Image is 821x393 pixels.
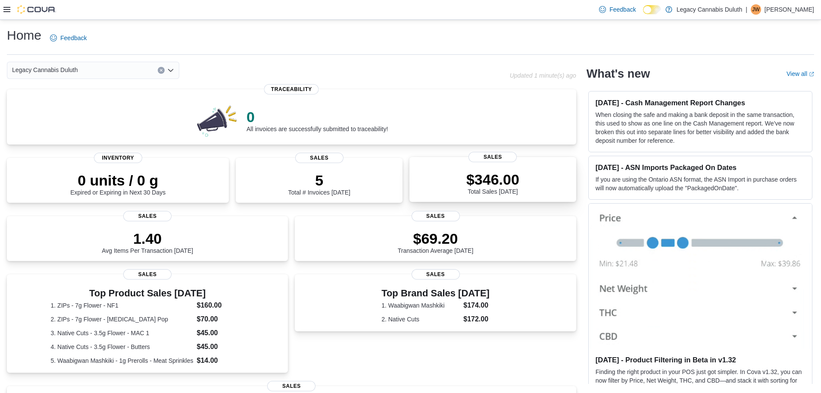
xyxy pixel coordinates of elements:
p: $346.00 [466,171,519,188]
input: Dark Mode [643,5,661,14]
span: JW [752,4,759,15]
span: Sales [468,152,517,162]
span: Inventory [94,153,142,163]
dd: $172.00 [463,314,490,324]
h3: Top Brand Sales [DATE] [381,288,490,299]
p: Updated 1 minute(s) ago [510,72,576,79]
p: 0 [247,108,388,126]
div: Joel Wilken-Simon [751,4,761,15]
span: Feedback [60,34,87,42]
div: All invoices are successfully submitted to traceability! [247,108,388,132]
div: Expired or Expiring in Next 30 Days [70,172,165,196]
span: Legacy Cannabis Duluth [12,65,78,75]
dd: $14.00 [197,355,244,366]
a: View allExternal link [787,70,814,77]
p: If you are using the Ontario ASN format, the ASN Import in purchase orders will now automatically... [596,175,805,192]
h3: Top Product Sales [DATE] [51,288,244,299]
dd: $160.00 [197,300,244,311]
span: Traceability [264,84,319,94]
p: 1.40 [102,230,193,247]
p: Legacy Cannabis Duluth [677,4,743,15]
p: | [746,4,747,15]
a: Feedback [596,1,639,18]
dt: 1. ZIPs - 7g Flower - NF1 [51,301,194,310]
img: 0 [195,103,240,138]
img: Cova [17,5,56,14]
p: 5 [288,172,350,189]
span: Sales [123,211,172,221]
h3: [DATE] - ASN Imports Packaged On Dates [596,163,805,172]
span: Sales [295,153,343,163]
dd: $45.00 [197,342,244,352]
div: Transaction Average [DATE] [398,230,474,254]
div: Total # Invoices [DATE] [288,172,350,196]
dt: 3. Native Cuts - 3.5g Flower - MAC 1 [51,329,194,337]
span: Dark Mode [643,14,643,15]
dt: 1. Waabigwan Mashkiki [381,301,460,310]
svg: External link [809,72,814,77]
div: Avg Items Per Transaction [DATE] [102,230,193,254]
div: Total Sales [DATE] [466,171,519,195]
dt: 5. Waabigwan Mashkiki - 1g Prerolls - Meat Sprinkles [51,356,194,365]
span: Sales [123,269,172,280]
dt: 2. Native Cuts [381,315,460,324]
h3: [DATE] - Cash Management Report Changes [596,98,805,107]
dt: 2. ZIPs - 7g Flower - [MEDICAL_DATA] Pop [51,315,194,324]
p: [PERSON_NAME] [765,4,814,15]
span: Sales [267,381,315,391]
h1: Home [7,27,41,44]
span: Sales [412,211,460,221]
p: 0 units / 0 g [70,172,165,189]
span: Feedback [609,5,636,14]
p: $69.20 [398,230,474,247]
dd: $174.00 [463,300,490,311]
p: When closing the safe and making a bank deposit in the same transaction, this used to show as one... [596,110,805,145]
dd: $45.00 [197,328,244,338]
h3: [DATE] - Product Filtering in Beta in v1.32 [596,355,805,364]
button: Clear input [158,67,165,74]
dt: 4. Native Cuts - 3.5g Flower - Butters [51,343,194,351]
span: Sales [412,269,460,280]
dd: $70.00 [197,314,244,324]
button: Open list of options [167,67,174,74]
h2: What's new [587,67,650,81]
a: Feedback [47,29,90,47]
